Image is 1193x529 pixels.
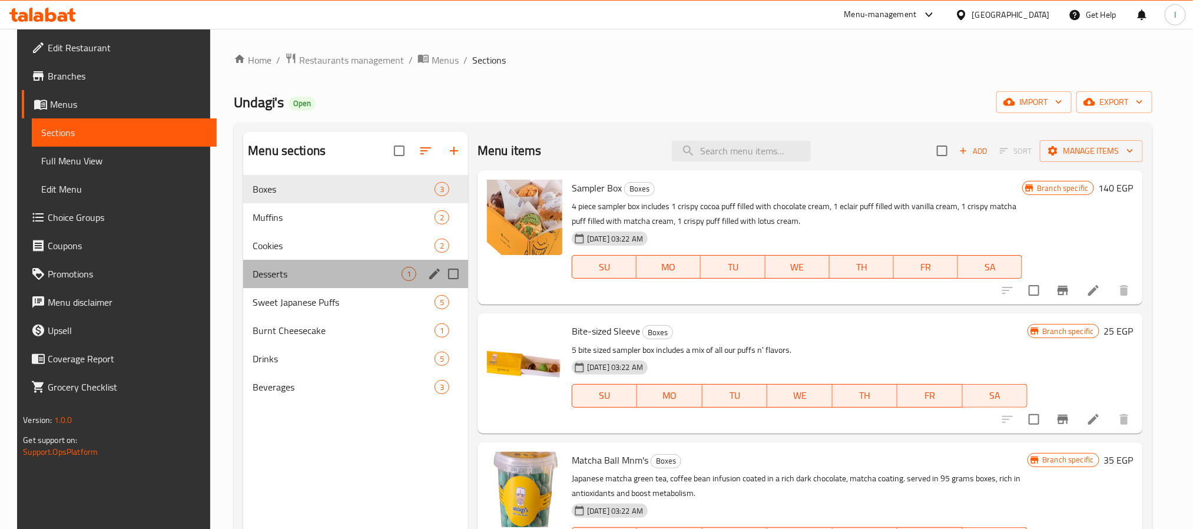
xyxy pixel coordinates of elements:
[289,97,316,111] div: Open
[1022,278,1046,303] span: Select to update
[253,380,435,394] span: Beverages
[253,182,435,196] span: Boxes
[837,387,893,404] span: TH
[963,384,1028,408] button: SA
[253,239,435,253] span: Cookies
[426,265,443,283] button: edit
[234,52,1152,68] nav: breadcrumb
[957,144,989,158] span: Add
[582,233,648,244] span: [DATE] 03:22 AM
[1104,452,1134,468] h6: 35 EGP
[234,53,271,67] a: Home
[48,41,207,55] span: Edit Restaurant
[930,138,955,163] span: Select section
[902,387,958,404] span: FR
[48,295,207,309] span: Menu disclaimer
[32,147,216,175] a: Full Menu View
[22,288,216,316] a: Menu disclaimer
[435,325,449,336] span: 1
[243,260,468,288] div: Desserts1edit
[48,69,207,83] span: Branches
[299,53,404,67] span: Restaurants management
[253,267,402,281] span: Desserts
[1086,95,1143,110] span: export
[253,352,435,366] div: Drinks
[770,259,825,276] span: WE
[1049,405,1077,434] button: Branch-specific-item
[22,90,216,118] a: Menus
[637,384,702,408] button: MO
[1099,180,1134,196] h6: 140 EGP
[50,97,207,111] span: Menus
[1049,144,1134,158] span: Manage items
[967,387,1023,404] span: SA
[572,451,648,469] span: Matcha Ball Mnm's
[651,454,681,468] div: Boxes
[243,373,468,401] div: Beverages3
[243,316,468,345] div: Burnt Cheesecake1
[435,352,449,366] div: items
[1110,405,1138,434] button: delete
[643,326,672,339] span: Boxes
[32,118,216,147] a: Sections
[243,175,468,203] div: Boxes3
[402,267,416,281] div: items
[435,212,449,223] span: 2
[1110,276,1138,305] button: delete
[1038,454,1098,465] span: Branch specific
[1006,95,1062,110] span: import
[243,170,468,406] nav: Menu sections
[1040,140,1143,162] button: Manage items
[705,259,760,276] span: TU
[435,295,449,309] div: items
[22,260,216,288] a: Promotions
[243,203,468,232] div: Muffins2
[285,52,404,68] a: Restaurants management
[22,34,216,62] a: Edit Restaurant
[1104,323,1134,339] h6: 25 EGP
[1076,91,1152,113] button: export
[572,255,637,279] button: SU
[23,432,77,448] span: Get support on:
[243,288,468,316] div: Sweet Japanese Puffs5
[478,142,542,160] h2: Menu items
[289,98,316,108] span: Open
[54,412,72,428] span: 1.0.0
[463,53,468,67] li: /
[487,323,562,398] img: Bite-sized Sleeve
[572,322,640,340] span: Bite-sized Sleeve
[243,232,468,260] div: Cookies2
[253,295,435,309] span: Sweet Japanese Puffs
[572,384,637,408] button: SU
[435,240,449,252] span: 2
[253,210,435,224] span: Muffins
[572,471,1028,501] p: Japanese matcha green tea, coffee bean infusion coated in a rich dark chocolate, matcha coating. ...
[844,8,917,22] div: Menu-management
[253,323,435,338] span: Burnt Cheesecake
[412,137,440,165] span: Sort sections
[243,345,468,373] div: Drinks5
[440,137,468,165] button: Add section
[402,269,416,280] span: 1
[48,323,207,338] span: Upsell
[276,53,280,67] li: /
[577,259,632,276] span: SU
[435,297,449,308] span: 5
[22,373,216,401] a: Grocery Checklist
[435,380,449,394] div: items
[23,444,98,459] a: Support.OpsPlatform
[972,8,1050,21] div: [GEOGRAPHIC_DATA]
[22,203,216,232] a: Choice Groups
[22,232,216,260] a: Coupons
[963,259,1018,276] span: SA
[23,412,52,428] span: Version:
[472,53,506,67] span: Sections
[387,138,412,163] span: Select all sections
[767,384,833,408] button: WE
[487,180,562,255] img: Sampler Box
[642,387,698,404] span: MO
[248,142,326,160] h2: Menu sections
[435,210,449,224] div: items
